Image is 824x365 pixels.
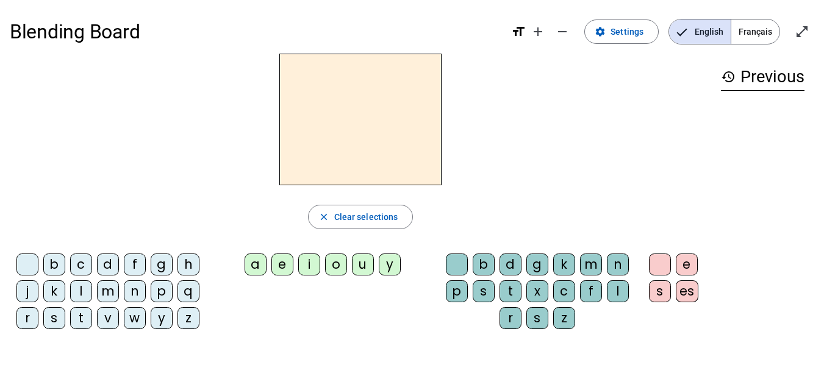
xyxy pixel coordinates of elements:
div: s [526,307,548,329]
div: r [16,307,38,329]
div: es [676,280,698,302]
div: a [245,253,267,275]
div: t [70,307,92,329]
div: p [151,280,173,302]
mat-icon: settings [595,26,606,37]
div: y [151,307,173,329]
div: o [325,253,347,275]
div: w [124,307,146,329]
div: p [446,280,468,302]
button: Decrease font size [550,19,575,44]
mat-icon: add [531,24,545,39]
span: Clear selections [334,210,398,224]
span: Settings [611,24,643,39]
div: s [473,280,495,302]
div: j [16,280,38,302]
div: v [97,307,119,329]
div: s [649,280,671,302]
mat-icon: close [318,211,329,222]
div: e [271,253,293,275]
div: n [607,253,629,275]
div: b [473,253,495,275]
span: Français [731,19,779,44]
div: i [298,253,320,275]
div: z [553,307,575,329]
div: c [553,280,575,302]
button: Increase font size [526,19,550,44]
div: l [607,280,629,302]
div: k [553,253,575,275]
mat-icon: format_size [511,24,526,39]
div: c [70,253,92,275]
div: x [526,280,548,302]
div: n [124,280,146,302]
div: d [500,253,521,275]
div: l [70,280,92,302]
h1: Blending Board [10,12,501,51]
button: Clear selections [308,205,414,229]
button: Settings [584,19,659,44]
div: m [580,253,602,275]
div: f [580,280,602,302]
div: t [500,280,521,302]
span: English [669,19,731,44]
div: g [151,253,173,275]
mat-icon: open_in_full [795,24,809,39]
div: m [97,280,119,302]
mat-icon: remove [555,24,570,39]
div: y [379,253,401,275]
div: h [177,253,199,275]
div: e [676,253,698,275]
div: q [177,280,199,302]
div: r [500,307,521,329]
h3: Previous [721,63,804,91]
div: d [97,253,119,275]
div: u [352,253,374,275]
button: Enter full screen [790,19,814,44]
div: s [43,307,65,329]
div: z [177,307,199,329]
div: b [43,253,65,275]
mat-icon: history [721,69,736,84]
div: k [43,280,65,302]
div: g [526,253,548,275]
mat-button-toggle-group: Language selection [668,19,780,44]
div: f [124,253,146,275]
